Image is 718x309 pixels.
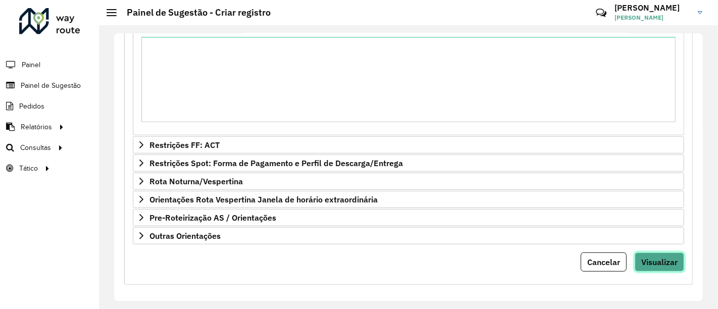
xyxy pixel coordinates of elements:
[587,257,620,267] span: Cancelar
[22,60,40,70] span: Painel
[19,163,38,174] span: Tático
[19,101,44,112] span: Pedidos
[635,252,684,272] button: Visualizar
[149,159,403,167] span: Restrições Spot: Forma de Pagamento e Perfil de Descarga/Entrega
[149,195,378,203] span: Orientações Rota Vespertina Janela de horário extraordinária
[149,141,220,149] span: Restrições FF: ACT
[133,209,684,226] a: Pre-Roteirização AS / Orientações
[614,3,690,13] h3: [PERSON_NAME]
[21,80,81,91] span: Painel de Sugestão
[21,122,52,132] span: Relatórios
[149,232,221,240] span: Outras Orientações
[581,252,627,272] button: Cancelar
[641,257,678,267] span: Visualizar
[133,136,684,153] a: Restrições FF: ACT
[133,227,684,244] a: Outras Orientações
[614,13,690,22] span: [PERSON_NAME]
[133,173,684,190] a: Rota Noturna/Vespertina
[133,154,684,172] a: Restrições Spot: Forma de Pagamento e Perfil de Descarga/Entrega
[20,142,51,153] span: Consultas
[117,7,271,18] h2: Painel de Sugestão - Criar registro
[133,191,684,208] a: Orientações Rota Vespertina Janela de horário extraordinária
[590,2,612,24] a: Contato Rápido
[149,214,276,222] span: Pre-Roteirização AS / Orientações
[149,177,243,185] span: Rota Noturna/Vespertina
